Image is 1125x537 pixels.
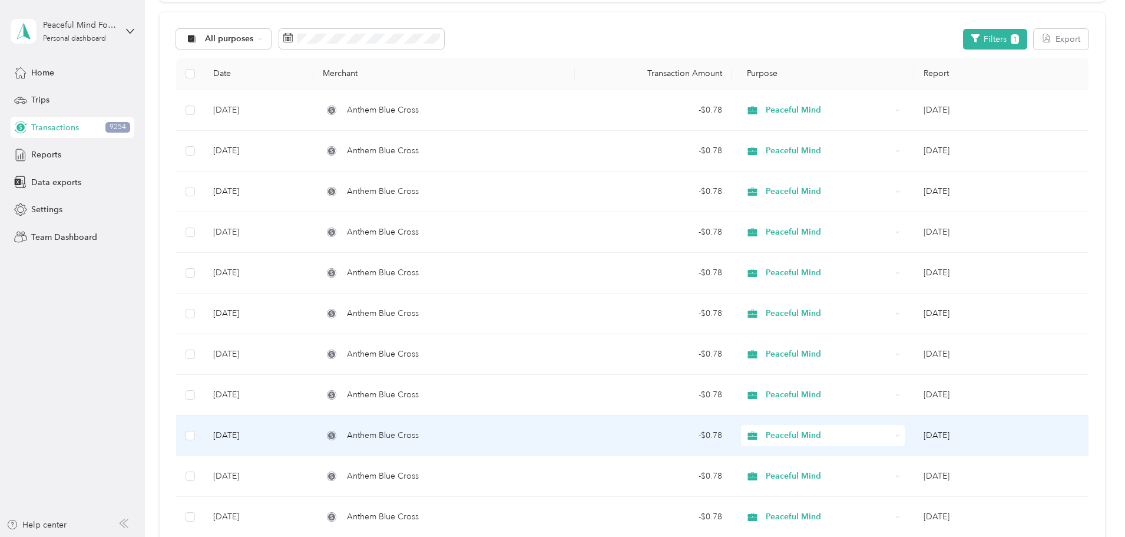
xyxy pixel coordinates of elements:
td: Oct 2025 [914,294,1088,334]
button: Help center [6,519,67,531]
span: Anthem Blue Cross [347,470,419,483]
span: Peaceful Mind [766,470,891,483]
span: Anthem Blue Cross [347,307,419,320]
span: Data exports [31,176,81,189]
div: - $0.78 [584,185,722,198]
td: [DATE] [204,334,313,375]
div: - $0.78 [584,470,722,483]
td: Oct 2025 [914,334,1088,375]
span: Anthem Blue Cross [347,185,419,198]
td: Oct 2025 [914,172,1088,212]
span: Transactions [31,121,79,134]
span: Peaceful Mind [766,226,891,239]
td: [DATE] [204,90,313,131]
div: - $0.78 [584,307,722,320]
span: Anthem Blue Cross [347,510,419,523]
span: All purposes [205,35,254,43]
span: Peaceful Mind [766,185,891,198]
span: Peaceful Mind [766,429,891,442]
span: Anthem Blue Cross [347,226,419,239]
span: Peaceful Mind [766,388,891,401]
div: - $0.78 [584,226,722,239]
div: - $0.78 [584,266,722,279]
td: [DATE] [204,172,313,212]
div: Personal dashboard [43,35,106,42]
td: Oct 2025 [914,456,1088,497]
span: Settings [31,203,62,216]
span: Anthem Blue Cross [347,429,419,442]
th: Report [914,58,1088,90]
div: - $0.78 [584,348,722,361]
td: [DATE] [204,375,313,416]
div: - $0.78 [584,144,722,157]
span: Peaceful Mind [766,104,891,117]
div: - $0.78 [584,429,722,442]
th: Merchant [313,58,574,90]
span: Trips [31,94,49,106]
td: Oct 2025 [914,212,1088,253]
td: Oct 2025 [914,416,1088,456]
span: Peaceful Mind [766,348,891,361]
td: [DATE] [204,253,313,294]
span: Peaceful Mind [766,510,891,523]
div: - $0.78 [584,104,722,117]
th: Transaction Amount [575,58,732,90]
span: Peaceful Mind [766,307,891,320]
span: Team Dashboard [31,231,97,243]
td: [DATE] [204,456,313,497]
span: Anthem Blue Cross [347,266,419,279]
td: [DATE] [204,294,313,334]
span: Peaceful Mind [766,144,891,157]
span: Anthem Blue Cross [347,144,419,157]
span: Anthem Blue Cross [347,388,419,401]
div: Peaceful Mind For You [43,19,117,31]
span: Anthem Blue Cross [347,348,419,361]
div: - $0.78 [584,510,722,523]
td: [DATE] [204,131,313,172]
td: Oct 2025 [914,375,1088,416]
span: Purpose [741,68,778,78]
span: Reports [31,149,61,161]
span: Anthem Blue Cross [347,104,419,117]
td: Oct 2025 [914,131,1088,172]
td: Oct 2025 [914,90,1088,131]
span: 9254 [105,122,130,133]
td: [DATE] [204,416,313,456]
iframe: Everlance-gr Chat Button Frame [1059,471,1125,537]
th: Date [204,58,313,90]
span: Peaceful Mind [766,266,891,279]
span: Home [31,67,54,79]
td: [DATE] [204,212,313,253]
td: Oct 2025 [914,253,1088,294]
div: - $0.78 [584,388,722,401]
